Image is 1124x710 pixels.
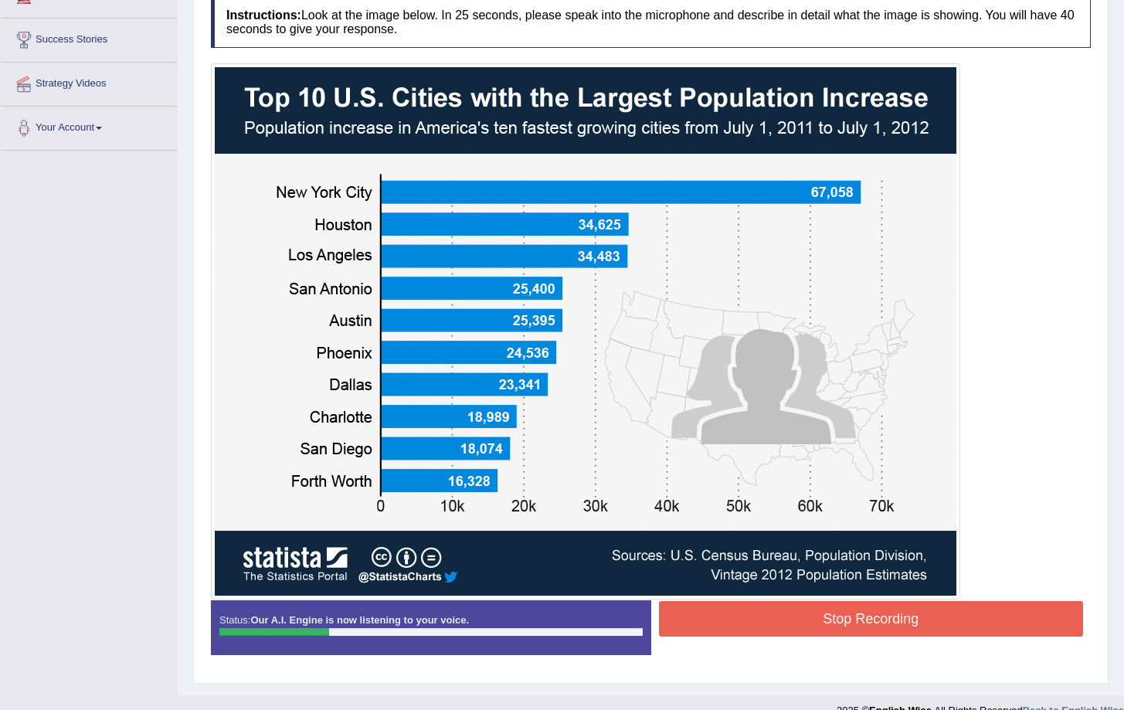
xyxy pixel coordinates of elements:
a: Success Stories [1,19,177,57]
a: Strategy Videos [1,63,177,101]
a: Your Account [1,107,177,145]
strong: Our A.I. Engine is now listening to your voice. [250,614,469,626]
b: Instructions: [226,8,301,22]
button: Stop Recording [659,601,1084,637]
div: Status: [211,600,651,654]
